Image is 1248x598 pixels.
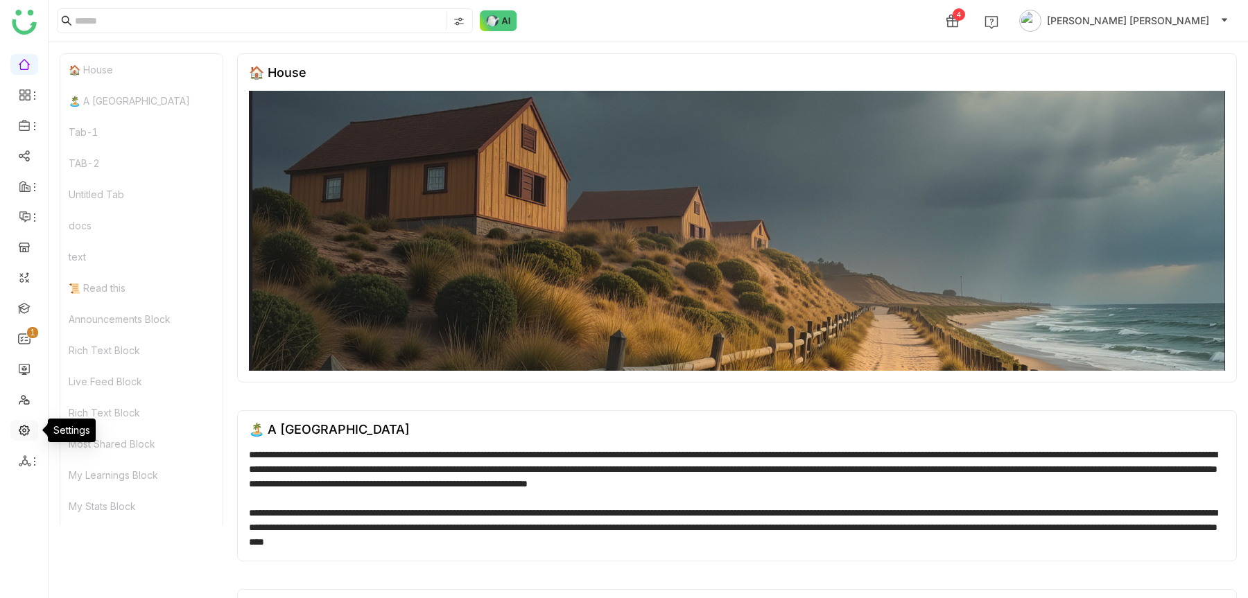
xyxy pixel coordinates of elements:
div: Announcements Block [60,304,223,335]
div: My Stats Block [60,491,223,522]
div: Live Feed Block [60,366,223,397]
div: Settings [48,419,96,442]
div: Untitled Tab [60,179,223,210]
div: TAB-2 [60,148,223,179]
div: 4 [953,8,965,21]
p: 1 [30,326,35,340]
img: search-type.svg [453,16,465,27]
img: ask-buddy-normal.svg [480,10,517,31]
img: logo [12,10,37,35]
nz-badge-sup: 1 [27,327,38,338]
div: New Courses Block [60,522,223,553]
div: 🏠 House [60,54,223,85]
div: 🏝️ A [GEOGRAPHIC_DATA] [249,422,410,437]
div: 🏝️ A [GEOGRAPHIC_DATA] [60,85,223,116]
span: [PERSON_NAME] [PERSON_NAME] [1047,13,1209,28]
div: Tab-1 [60,116,223,148]
img: avatar [1019,10,1041,32]
div: Rich Text Block [60,335,223,366]
div: Most Shared Block [60,428,223,459]
button: [PERSON_NAME] [PERSON_NAME] [1016,10,1231,32]
div: text [60,241,223,272]
div: 🏠 House [249,65,306,80]
div: Rich Text Block [60,397,223,428]
img: 68553b2292361c547d91f02a [249,91,1225,371]
img: help.svg [985,15,998,29]
div: My Learnings Block [60,459,223,491]
div: docs [60,210,223,241]
div: 📜 Read this [60,272,223,304]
